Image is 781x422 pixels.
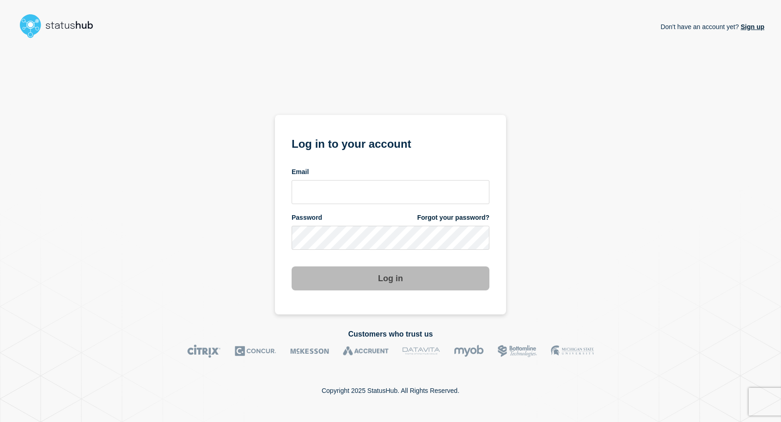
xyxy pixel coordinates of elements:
[417,213,489,222] a: Forgot your password?
[292,226,489,250] input: password input
[292,213,322,222] span: Password
[498,344,537,358] img: Bottomline logo
[187,344,221,358] img: Citrix logo
[343,344,389,358] img: Accruent logo
[292,266,489,290] button: Log in
[551,344,594,358] img: MSU logo
[235,344,276,358] img: Concur logo
[17,11,104,41] img: StatusHub logo
[290,344,329,358] img: McKesson logo
[322,387,459,394] p: Copyright 2025 StatusHub. All Rights Reserved.
[292,134,489,151] h1: Log in to your account
[660,16,764,38] p: Don't have an account yet?
[739,23,764,30] a: Sign up
[292,180,489,204] input: email input
[292,168,309,176] span: Email
[454,344,484,358] img: myob logo
[17,330,764,338] h2: Customers who trust us
[403,344,440,358] img: DataVita logo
